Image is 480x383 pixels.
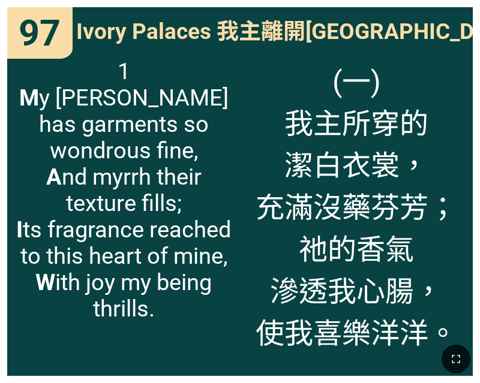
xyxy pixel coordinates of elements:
[46,164,62,190] b: A
[15,58,232,322] span: 1 y [PERSON_NAME] has garments so wondrous fine, nd myrrh their texture fills; ts fragrance reach...
[16,216,23,243] b: I
[19,85,39,111] b: M
[35,269,55,295] b: W
[19,11,61,55] span: 97
[256,58,457,352] span: (一) 我主所穿的 潔白衣裳， 充滿沒藥芬芳； 祂的香氣 滲透我心腸， 使我喜樂洋洋。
